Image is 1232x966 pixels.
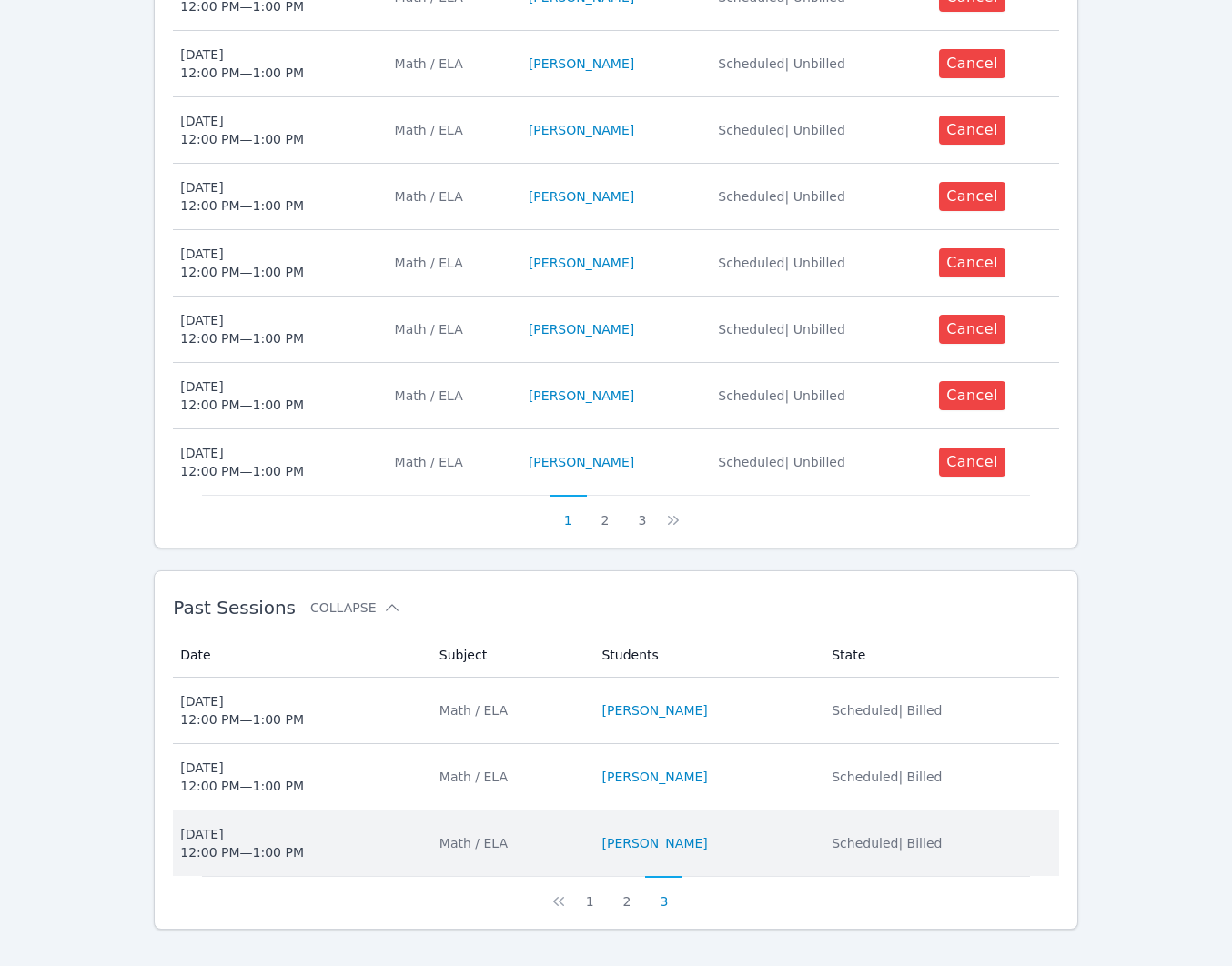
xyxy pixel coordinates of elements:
[718,56,845,71] span: Scheduled | Unbilled
[939,315,1005,344] button: Cancel
[173,678,1059,744] tr: [DATE]12:00 PM—1:00 PMMath / ELA[PERSON_NAME]Scheduled| Billed
[173,363,1059,429] tr: [DATE]12:00 PM—1:00 PMMath / ELA[PERSON_NAME]Scheduled| UnbilledCancel
[395,187,507,206] div: Math / ELA
[180,311,304,347] div: [DATE] 12:00 PM — 1:00 PM
[173,633,429,678] th: Date
[180,377,304,414] div: [DATE] 12:00 PM — 1:00 PM
[173,810,1059,876] tr: [DATE]12:00 PM—1:00 PMMath / ELA[PERSON_NAME]Scheduled| Billed
[529,387,634,405] a: [PERSON_NAME]
[395,387,507,405] div: Math / ELA
[645,876,682,911] button: 3
[939,182,1005,211] button: Cancel
[821,633,1059,678] th: State
[529,254,634,272] a: [PERSON_NAME]
[718,256,845,270] span: Scheduled | Unbilled
[439,701,581,719] div: Math / ELA
[173,230,1059,297] tr: [DATE]12:00 PM—1:00 PMMath / ELA[PERSON_NAME]Scheduled| UnbilledCancel
[173,31,1059,97] tr: [DATE]12:00 PM—1:00 PMMath / ELA[PERSON_NAME]Scheduled| UnbilledCancel
[310,599,401,617] button: Collapse
[571,876,609,911] button: 1
[180,692,304,729] div: [DATE] 12:00 PM — 1:00 PM
[939,49,1005,78] button: Cancel
[832,703,942,718] span: Scheduled | Billed
[529,453,634,471] a: [PERSON_NAME]
[832,770,942,784] span: Scheduled | Billed
[601,768,707,786] a: [PERSON_NAME]
[832,836,942,850] span: Scheduled | Billed
[395,55,507,73] div: Math / ELA
[180,178,304,215] div: [DATE] 12:00 PM — 1:00 PM
[623,495,661,529] button: 3
[718,123,845,137] span: Scheduled | Unbilled
[173,744,1059,810] tr: [DATE]12:00 PM—1:00 PMMath / ELA[PERSON_NAME]Scheduled| Billed
[591,633,821,678] th: Students
[180,825,304,861] div: [DATE] 12:00 PM — 1:00 PM
[180,759,304,795] div: [DATE] 12:00 PM — 1:00 PM
[939,448,1005,477] button: Cancel
[180,444,304,480] div: [DATE] 12:00 PM — 1:00 PM
[180,245,304,281] div: [DATE] 12:00 PM — 1:00 PM
[550,495,587,529] button: 1
[180,45,304,82] div: [DATE] 12:00 PM — 1:00 PM
[395,121,507,139] div: Math / ELA
[529,320,634,338] a: [PERSON_NAME]
[601,701,707,719] a: [PERSON_NAME]
[173,164,1059,230] tr: [DATE]12:00 PM—1:00 PMMath / ELA[PERSON_NAME]Scheduled| UnbilledCancel
[529,187,634,206] a: [PERSON_NAME]
[718,388,845,403] span: Scheduled | Unbilled
[173,97,1059,164] tr: [DATE]12:00 PM—1:00 PMMath / ELA[PERSON_NAME]Scheduled| UnbilledCancel
[939,116,1005,145] button: Cancel
[601,834,707,852] a: [PERSON_NAME]
[395,453,507,471] div: Math / ELA
[439,768,581,786] div: Math / ELA
[587,495,624,529] button: 2
[718,455,845,469] span: Scheduled | Unbilled
[439,834,581,852] div: Math / ELA
[529,55,634,73] a: [PERSON_NAME]
[609,876,646,911] button: 2
[395,254,507,272] div: Math / ELA
[718,189,845,204] span: Scheduled | Unbilled
[718,322,845,337] span: Scheduled | Unbilled
[173,597,296,619] span: Past Sessions
[429,633,591,678] th: Subject
[173,429,1059,495] tr: [DATE]12:00 PM—1:00 PMMath / ELA[PERSON_NAME]Scheduled| UnbilledCancel
[939,381,1005,410] button: Cancel
[395,320,507,338] div: Math / ELA
[939,248,1005,277] button: Cancel
[529,121,634,139] a: [PERSON_NAME]
[180,112,304,148] div: [DATE] 12:00 PM — 1:00 PM
[173,297,1059,363] tr: [DATE]12:00 PM—1:00 PMMath / ELA[PERSON_NAME]Scheduled| UnbilledCancel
